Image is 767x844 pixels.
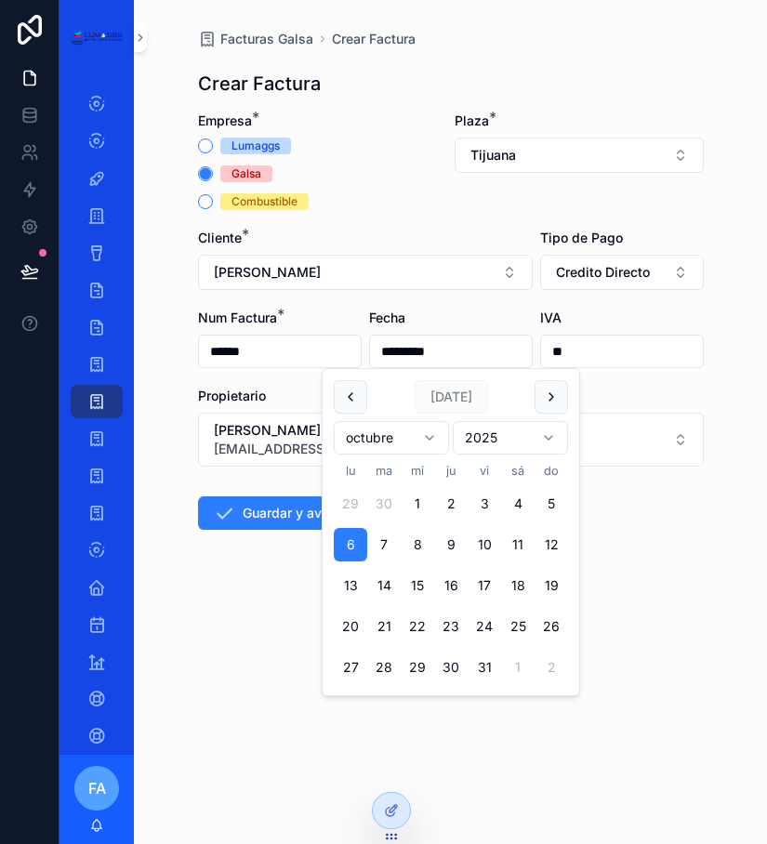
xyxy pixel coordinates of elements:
[214,440,438,458] span: [EMAIL_ADDRESS][DOMAIN_NAME]
[468,462,501,480] th: viernes
[501,487,535,521] button: sábado, 4 de octubre de 2025
[455,138,704,173] button: Select Button
[231,165,261,182] div: Galsa
[470,146,516,165] span: Tijuana
[468,610,501,643] button: viernes, 24 de octubre de 2025
[434,487,468,521] button: jueves, 2 de octubre de 2025
[198,496,449,530] button: Guardar y avanzar a Productos
[501,610,535,643] button: sábado, 25 de octubre de 2025
[535,462,568,480] th: domingo
[231,138,280,154] div: Lumaggs
[401,569,434,602] button: miércoles, 15 de octubre de 2025
[401,528,434,561] button: miércoles, 8 de octubre de 2025
[71,29,123,46] img: App logo
[198,388,266,403] span: Propietario
[367,487,401,521] button: martes, 30 de septiembre de 2025
[535,610,568,643] button: domingo, 26 de octubre de 2025
[334,462,568,684] table: octubre 2025
[220,30,313,48] span: Facturas Galsa
[334,569,367,602] button: lunes, 13 de octubre de 2025
[501,651,535,684] button: sábado, 1 de noviembre de 2025
[231,193,298,210] div: Combustible
[367,462,401,480] th: martes
[198,30,313,48] a: Facturas Galsa
[334,610,367,643] button: lunes, 20 de octubre de 2025
[334,528,367,561] button: Today, lunes, 6 de octubre de 2025, selected
[434,569,468,602] button: jueves, 16 de octubre de 2025
[468,569,501,602] button: viernes, 17 de octubre de 2025
[434,528,468,561] button: jueves, 9 de octubre de 2025
[367,569,401,602] button: martes, 14 de octubre de 2025
[198,413,704,467] button: Select Button
[535,651,568,684] button: domingo, 2 de noviembre de 2025
[369,310,405,325] span: Fecha
[535,528,568,561] button: domingo, 12 de octubre de 2025
[501,462,535,480] th: sábado
[540,310,562,325] span: IVA
[556,263,650,282] span: Credito Directo
[535,487,568,521] button: domingo, 5 de octubre de 2025
[367,528,401,561] button: martes, 7 de octubre de 2025
[367,651,401,684] button: martes, 28 de octubre de 2025
[401,487,434,521] button: miércoles, 1 de octubre de 2025
[434,462,468,480] th: jueves
[401,651,434,684] button: miércoles, 29 de octubre de 2025
[198,112,252,128] span: Empresa
[198,310,277,325] span: Num Factura
[334,651,367,684] button: lunes, 27 de octubre de 2025
[332,30,416,48] a: Crear Factura
[540,255,704,290] button: Select Button
[401,610,434,643] button: miércoles, 22 de octubre de 2025
[198,255,533,290] button: Select Button
[501,569,535,602] button: sábado, 18 de octubre de 2025
[501,528,535,561] button: sábado, 11 de octubre de 2025
[468,487,501,521] button: viernes, 3 de octubre de 2025
[468,528,501,561] button: viernes, 10 de octubre de 2025
[455,112,489,128] span: Plaza
[60,74,134,755] div: scrollable content
[214,263,321,282] span: [PERSON_NAME]
[334,462,367,480] th: lunes
[214,421,438,440] span: [PERSON_NAME]
[88,777,106,799] span: FA
[401,462,434,480] th: miércoles
[540,230,623,245] span: Tipo de Pago
[198,230,242,245] span: Cliente
[468,651,501,684] button: viernes, 31 de octubre de 2025
[535,569,568,602] button: domingo, 19 de octubre de 2025
[198,71,321,97] h1: Crear Factura
[367,610,401,643] button: martes, 21 de octubre de 2025
[334,487,367,521] button: lunes, 29 de septiembre de 2025
[434,610,468,643] button: jueves, 23 de octubre de 2025
[434,651,468,684] button: jueves, 30 de octubre de 2025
